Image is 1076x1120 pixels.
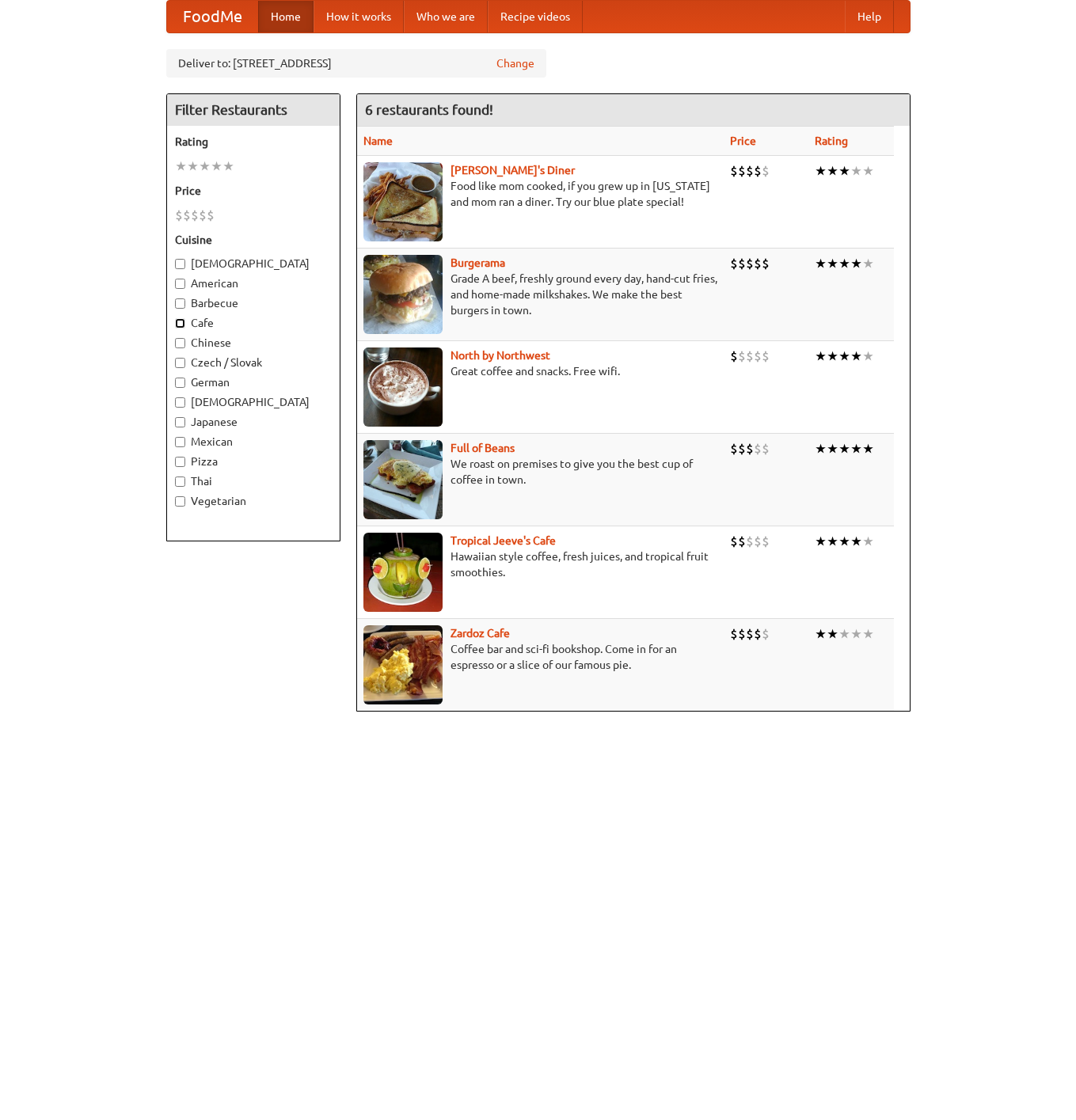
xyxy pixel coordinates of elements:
[175,183,332,199] h5: Price
[167,94,340,126] h4: Filter Restaurants
[738,347,746,365] li: $
[175,476,185,487] input: Thai
[730,135,756,147] a: Price
[815,533,827,550] li: ★
[363,641,717,673] p: Coffee bar and sci-fi bookshop. Come in for an espresso or a slice of our famous pie.
[850,533,862,550] li: ★
[222,158,234,175] li: ★
[175,298,185,309] input: Barbecue
[746,440,754,457] li: $
[451,442,515,454] a: Full of Beans
[815,135,848,147] a: Rating
[175,397,185,408] input: [DEMOGRAPHIC_DATA]
[363,347,443,427] img: north.jpg
[363,625,443,704] img: zardoz.jpg
[175,378,185,388] input: German
[754,533,762,550] li: $
[815,347,827,365] li: ★
[850,625,862,643] li: ★
[258,1,314,32] a: Home
[762,440,770,457] li: $
[363,440,443,519] img: beans.jpg
[363,162,443,241] img: sallys.jpg
[815,625,827,643] li: ★
[199,158,211,175] li: ★
[451,256,505,269] a: Burgerama
[363,178,717,210] p: Food like mom cooked, if you grew up in [US_STATE] and mom ran a diner. Try our blue plate special!
[175,417,185,427] input: Japanese
[175,259,185,269] input: [DEMOGRAPHIC_DATA]
[827,625,838,643] li: ★
[363,255,443,334] img: burgerama.jpg
[175,256,332,271] label: [DEMOGRAPHIC_DATA]
[850,440,862,457] li: ★
[754,625,762,643] li: $
[762,347,770,365] li: $
[363,533,443,612] img: jeeves.jpg
[166,49,546,78] div: Deliver to: [STREET_ADDRESS]
[175,315,332,331] label: Cafe
[404,1,488,32] a: Who we are
[175,358,185,368] input: Czech / Slovak
[207,207,215,224] li: $
[175,275,332,291] label: American
[746,255,754,272] li: $
[838,533,850,550] li: ★
[738,440,746,457] li: $
[175,158,187,175] li: ★
[738,255,746,272] li: $
[730,255,738,272] li: $
[175,434,332,450] label: Mexican
[451,627,510,640] a: Zardoz Cafe
[175,335,332,351] label: Chinese
[175,295,332,311] label: Barbecue
[730,162,738,180] li: $
[746,162,754,180] li: $
[754,440,762,457] li: $
[730,440,738,457] li: $
[738,533,746,550] li: $
[199,207,207,224] li: $
[862,533,874,550] li: ★
[862,440,874,457] li: ★
[363,456,717,488] p: We roast on premises to give you the best cup of coffee in town.
[815,440,827,457] li: ★
[183,207,191,224] li: $
[365,102,493,117] ng-pluralize: 6 restaurants found!
[762,162,770,180] li: $
[314,1,404,32] a: How it works
[191,207,199,224] li: $
[827,162,838,180] li: ★
[827,347,838,365] li: ★
[496,55,534,71] a: Change
[175,473,332,489] label: Thai
[211,158,222,175] li: ★
[862,255,874,272] li: ★
[175,437,185,447] input: Mexican
[746,533,754,550] li: $
[187,158,199,175] li: ★
[451,534,556,547] b: Tropical Jeeve's Cafe
[827,440,838,457] li: ★
[175,232,332,248] h5: Cuisine
[488,1,583,32] a: Recipe videos
[838,440,850,457] li: ★
[827,255,838,272] li: ★
[838,255,850,272] li: ★
[175,493,332,509] label: Vegetarian
[451,164,575,177] a: [PERSON_NAME]'s Diner
[363,135,393,147] a: Name
[850,162,862,180] li: ★
[730,347,738,365] li: $
[838,625,850,643] li: ★
[175,355,332,370] label: Czech / Slovak
[815,255,827,272] li: ★
[175,457,185,467] input: Pizza
[762,625,770,643] li: $
[175,318,185,328] input: Cafe
[175,207,183,224] li: $
[730,625,738,643] li: $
